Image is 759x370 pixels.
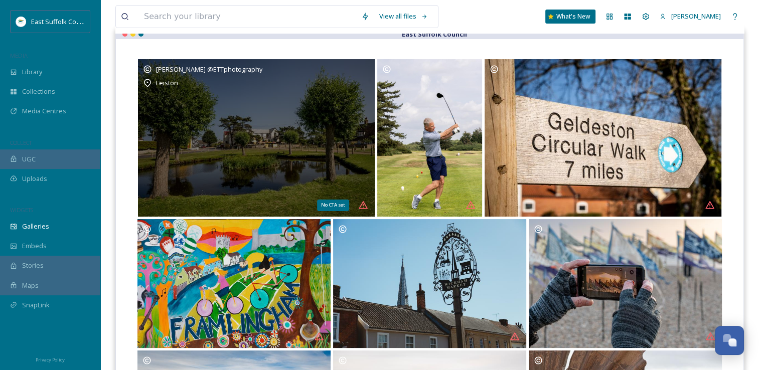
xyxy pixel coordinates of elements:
[22,67,42,77] span: Library
[10,206,33,214] span: WIDGETS
[36,356,65,363] span: Privacy Policy
[16,17,26,27] img: ESC%20Logo.png
[22,87,55,96] span: Collections
[317,200,349,211] div: No CTA set
[22,174,47,183] span: Uploads
[402,30,467,39] strong: East Suffolk Council
[139,6,356,28] input: Search your library
[22,241,47,251] span: Embeds
[36,353,65,365] a: Privacy Policy
[715,326,744,355] button: Open Chat
[22,281,39,290] span: Maps
[671,12,721,21] span: [PERSON_NAME]
[156,65,262,74] span: [PERSON_NAME] @ETTphotography
[545,10,595,24] a: What's New
[10,139,32,146] span: COLLECT
[655,7,726,26] a: [PERSON_NAME]
[31,17,90,26] span: East Suffolk Council
[22,300,50,310] span: SnapLink
[22,222,49,231] span: Galleries
[374,7,433,26] a: View all files
[22,154,36,164] span: UGC
[22,261,44,270] span: Stories
[156,78,178,87] span: Leiston
[137,58,376,218] a: [PERSON_NAME] @ETTphotographyLeistonNo CTA set
[10,52,28,59] span: MEDIA
[22,106,66,116] span: Media Centres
